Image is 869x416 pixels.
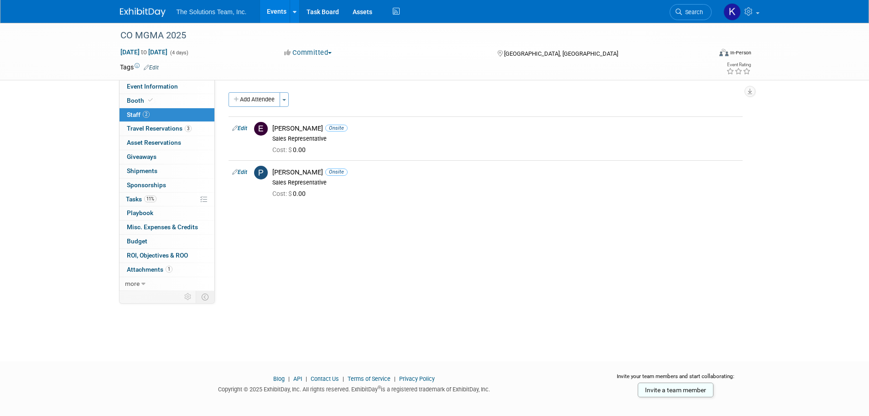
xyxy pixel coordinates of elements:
a: Giveaways [120,150,214,164]
span: 3 [185,125,192,132]
span: Cost: $ [272,146,293,153]
span: 11% [144,195,156,202]
div: Sales Representative [272,179,739,186]
span: Misc. Expenses & Credits [127,223,198,231]
span: Cost: $ [272,190,293,197]
img: ExhibitDay [120,8,166,17]
a: Event Information [120,80,214,94]
a: API [293,375,302,382]
a: Playbook [120,206,214,220]
a: Terms of Service [348,375,390,382]
span: Attachments [127,266,172,273]
a: Booth [120,94,214,108]
span: Budget [127,237,147,245]
a: Invite a team member [638,383,713,397]
a: Shipments [120,164,214,178]
span: ROI, Objectives & ROO [127,252,188,259]
button: Add Attendee [229,92,280,107]
span: Travel Reservations [127,125,192,132]
span: Tasks [126,195,156,203]
a: Search [670,4,712,20]
span: 2 [143,111,150,118]
img: Kaelon Harris [723,3,741,21]
div: In-Person [730,49,751,56]
i: Booth reservation complete [148,98,153,103]
span: Asset Reservations [127,139,181,146]
a: Budget [120,235,214,248]
span: [DATE] [DATE] [120,48,168,56]
a: Sponsorships [120,179,214,192]
div: Event Rating [726,63,751,67]
span: Shipments [127,167,157,174]
a: Contact Us [311,375,339,382]
button: Committed [281,48,335,58]
span: Event Information [127,83,178,90]
span: [GEOGRAPHIC_DATA], [GEOGRAPHIC_DATA] [504,50,618,57]
div: CO MGMA 2025 [117,27,698,44]
img: Format-Inperson.png [719,49,729,56]
a: Edit [232,125,247,132]
a: ROI, Objectives & ROO [120,249,214,263]
div: Invite your team members and start collaborating: [602,373,749,386]
span: | [303,375,309,382]
span: Giveaways [127,153,156,160]
img: E.jpg [254,122,268,136]
span: Playbook [127,209,153,216]
span: | [392,375,398,382]
span: Search [682,9,703,16]
div: Sales Representative [272,135,739,142]
img: P.jpg [254,166,268,179]
a: Misc. Expenses & Credits [120,221,214,234]
a: Edit [232,169,247,175]
sup: ® [378,385,381,390]
a: Privacy Policy [399,375,435,382]
a: Staff2 [120,108,214,122]
a: Attachments1 [120,263,214,277]
span: | [340,375,346,382]
div: [PERSON_NAME] [272,124,739,133]
div: Event Format [658,47,752,61]
td: Personalize Event Tab Strip [180,291,196,303]
a: Travel Reservations3 [120,122,214,136]
td: Tags [120,63,159,72]
a: Tasks11% [120,193,214,206]
span: The Solutions Team, Inc. [177,8,247,16]
a: Asset Reservations [120,136,214,150]
div: Copyright © 2025 ExhibitDay, Inc. All rights reserved. ExhibitDay is a registered trademark of Ex... [120,383,589,394]
span: Onsite [325,125,348,132]
a: more [120,277,214,291]
span: Staff [127,111,150,118]
span: (4 days) [169,50,188,56]
span: 0.00 [272,190,309,197]
span: 1 [166,266,172,273]
td: Toggle Event Tabs [196,291,214,303]
span: to [140,48,148,56]
span: | [286,375,292,382]
span: 0.00 [272,146,309,153]
div: [PERSON_NAME] [272,168,739,177]
a: Blog [273,375,285,382]
span: more [125,280,140,287]
a: Edit [144,64,159,71]
span: Booth [127,97,155,104]
span: Sponsorships [127,181,166,189]
span: Onsite [325,169,348,175]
